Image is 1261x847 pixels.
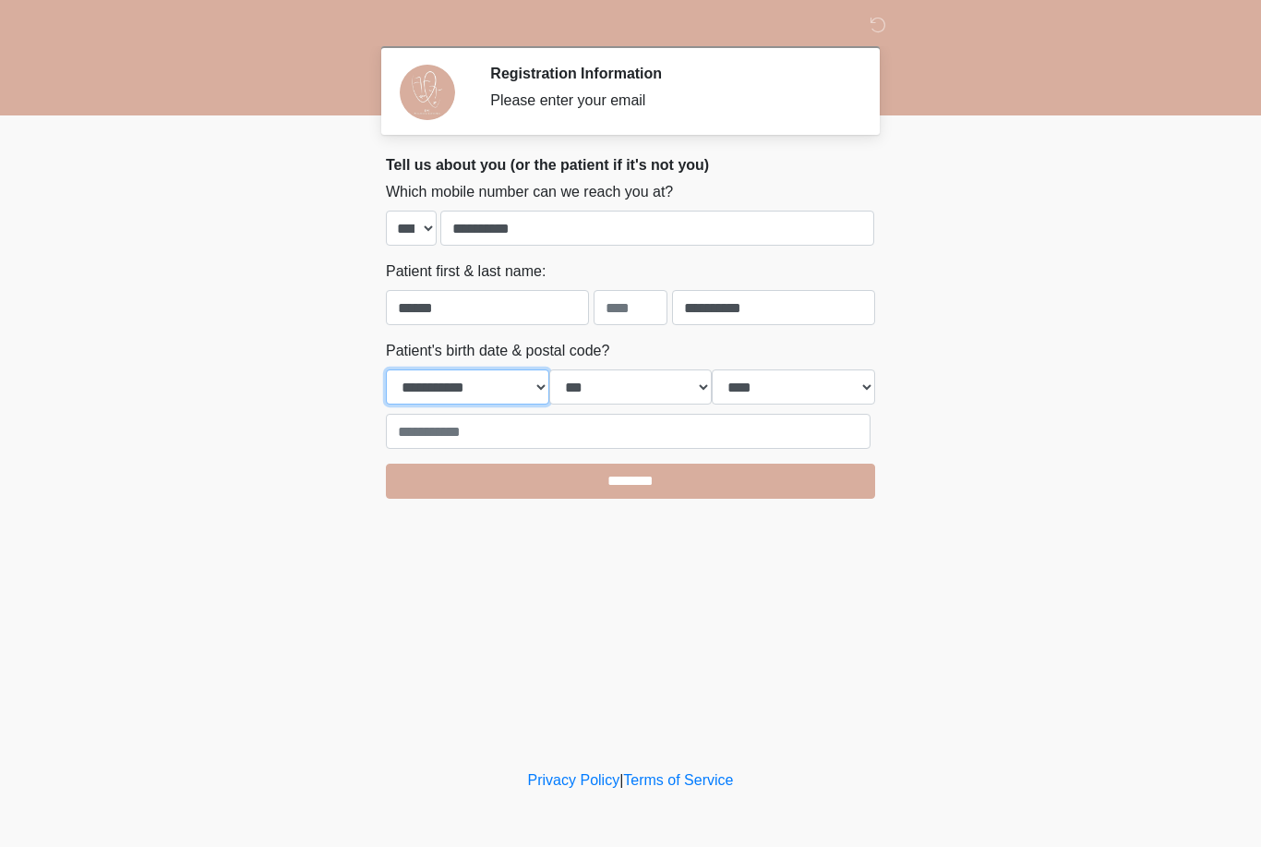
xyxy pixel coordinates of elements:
img: DM Studio Logo [367,14,391,37]
h2: Tell us about you (or the patient if it's not you) [386,156,875,174]
label: Patient's birth date & postal code? [386,340,609,362]
label: Which mobile number can we reach you at? [386,181,673,203]
a: | [619,772,623,788]
label: Patient first & last name: [386,260,546,283]
img: Agent Avatar [400,65,455,120]
a: Terms of Service [623,772,733,788]
a: Privacy Policy [528,772,620,788]
h2: Registration Information [490,65,847,82]
div: Please enter your email [490,90,847,112]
